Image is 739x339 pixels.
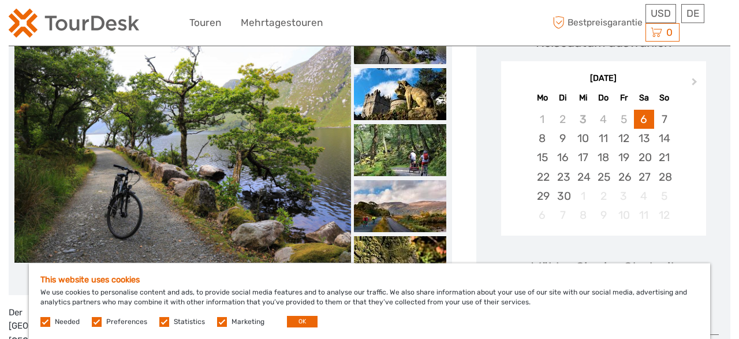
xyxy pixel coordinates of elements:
[634,148,654,167] div: Choose Samstag, 20. September 2025
[654,167,674,187] div: Choose Sonntag, 28. September 2025
[232,317,264,327] label: Marketing
[573,90,593,106] div: Mi
[532,187,553,206] div: Choose Montag, 29. September 2025
[287,316,318,327] button: OK
[681,4,704,23] div: DE
[634,90,654,106] div: Sa
[573,167,593,187] div: Choose Mittwoch, 24. September 2025
[532,110,553,129] div: Not available Montag, 1. September 2025
[553,206,573,225] div: Not available Dienstag, 7. Oktober 2025
[174,317,205,327] label: Statistics
[593,148,613,167] div: Choose Donnerstag, 18. September 2025
[9,9,139,38] img: 2254-3441b4b5-4e5f-4d00-b396-31f1d84a6ebf_logo_small.png
[573,148,593,167] div: Choose Mittwoch, 17. September 2025
[354,180,446,232] img: 6e790d04f2ff4807b2b3b794ff598ea0_slider_thumbnail.jpeg
[654,187,674,206] div: Not available Sonntag, 5. Oktober 2025
[553,90,573,106] div: Di
[531,258,675,276] span: Wählen Sie eine Startzeit
[573,129,593,148] div: Choose Mittwoch, 10. September 2025
[665,27,674,38] span: 0
[614,167,634,187] div: Choose Freitag, 26. September 2025
[634,187,654,206] div: Not available Samstag, 4. Oktober 2025
[573,110,593,129] div: Not available Mittwoch, 3. September 2025
[634,206,654,225] div: Not available Samstag, 11. Oktober 2025
[573,206,593,225] div: Not available Mittwoch, 8. Oktober 2025
[654,90,674,106] div: So
[241,14,323,31] a: Mehrtagestouren
[573,187,593,206] div: Not available Mittwoch, 1. Oktober 2025
[55,317,80,327] label: Needed
[654,110,674,129] div: Choose Sonntag, 7. September 2025
[505,110,702,225] div: month 2025-09
[354,124,446,176] img: 9389bbd92f634c4e935b871c6f4b7b44_slider_thumbnail.jpeg
[614,90,634,106] div: Fr
[553,187,573,206] div: Choose Dienstag, 30. September 2025
[593,129,613,148] div: Choose Donnerstag, 11. September 2025
[106,317,147,327] label: Preferences
[553,110,573,129] div: Not available Dienstag, 2. September 2025
[686,76,705,94] button: Next Month
[614,110,634,129] div: Not available Freitag, 5. September 2025
[550,13,643,32] span: Bestpreisgarantie
[614,206,634,225] div: Not available Freitag, 10. Oktober 2025
[553,148,573,167] div: Choose Dienstag, 16. September 2025
[614,148,634,167] div: Choose Freitag, 19. September 2025
[16,20,130,29] p: We're away right now. Please check back later!
[532,90,553,106] div: Mo
[654,129,674,148] div: Choose Sonntag, 14. September 2025
[189,14,221,31] a: Touren
[654,148,674,167] div: Choose Sonntag, 21. September 2025
[593,167,613,187] div: Choose Donnerstag, 25. September 2025
[14,39,351,263] img: 3d84e0ce68b64461a0eff5b5b0255660_main_slider.jpeg
[354,68,446,120] img: f74fc82871664ed192585320b6f5ccee_slider_thumbnail.jpeg
[532,206,553,225] div: Not available Montag, 6. Oktober 2025
[634,167,654,187] div: Choose Samstag, 27. September 2025
[634,129,654,148] div: Choose Samstag, 13. September 2025
[634,110,654,129] div: Choose Samstag, 6. September 2025
[614,129,634,148] div: Choose Freitag, 12. September 2025
[40,275,699,285] h5: This website uses cookies
[553,129,573,148] div: Choose Dienstag, 9. September 2025
[593,187,613,206] div: Not available Donnerstag, 2. Oktober 2025
[654,206,674,225] div: Not available Sonntag, 12. Oktober 2025
[614,187,634,206] div: Not available Freitag, 3. Oktober 2025
[501,73,706,85] div: [DATE]
[532,148,553,167] div: Choose Montag, 15. September 2025
[133,18,147,32] button: Open LiveChat chat widget
[29,263,710,339] div: We use cookies to personalise content and ads, to provide social media features and to analyse ou...
[532,129,553,148] div: Choose Montag, 8. September 2025
[553,167,573,187] div: Choose Dienstag, 23. September 2025
[651,8,671,19] span: USD
[593,90,613,106] div: Do
[593,206,613,225] div: Not available Donnerstag, 9. Oktober 2025
[532,167,553,187] div: Choose Montag, 22. September 2025
[354,236,446,288] img: 7f284cc59c45484aad673d8ec7753d54_slider_thumbnail.jpeg
[593,110,613,129] div: Not available Donnerstag, 4. September 2025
